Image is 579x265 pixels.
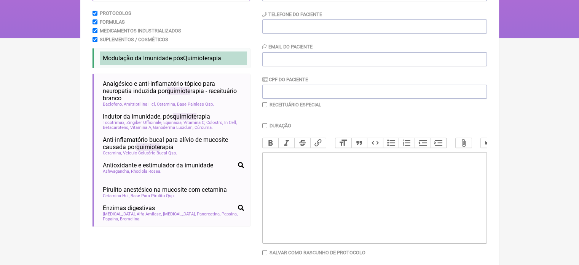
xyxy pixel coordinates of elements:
button: Code [367,138,383,148]
button: Link [310,138,326,148]
span: Alfa-Amilase [137,212,162,217]
span: quimiote [136,143,160,151]
span: Base Painless Qsp [177,102,214,107]
span: In Cell [224,120,237,125]
label: Email do Paciente [262,44,313,50]
span: Pirulito anestésico na mucosite com cetamina [103,186,227,193]
label: Suplementos / Cosméticos [100,37,168,42]
button: Heading [335,138,351,148]
span: Quimiote [183,55,207,62]
span: Pepsina [222,212,238,217]
span: Amitriptilina Hcl [124,102,156,107]
span: Analgésico e anti-inflamatório tópico para neuropatia induzida por rapia - receituário branco [103,80,244,102]
label: Telefone do Paciente [262,11,322,17]
span: Indutor da imunidade, pós rapia [103,113,210,120]
span: [MEDICAL_DATA] [163,212,196,217]
button: Increase Level [431,138,447,148]
button: Quote [351,138,367,148]
button: Bullets [383,138,399,148]
span: Zingiber Officinale [126,120,162,125]
span: Tocotrimax [103,120,125,125]
span: Baclofeno [103,102,123,107]
span: [MEDICAL_DATA] [103,212,136,217]
button: Attach Files [456,138,472,148]
label: Receituário Especial [270,102,321,108]
span: Betacaroteno [103,125,129,130]
button: Numbers [399,138,415,148]
span: Enzimas digestivas [103,204,155,212]
span: Bromelina [120,217,140,222]
label: Salvar como rascunho de Protocolo [270,250,365,255]
span: Base Para Pirulito Qsp [131,193,175,198]
span: Ganoderma Lucidum [153,125,193,130]
span: Veículo Colutório Bucal Qsp [123,151,177,156]
span: Modulação da Imunidade pós rapia [103,55,221,62]
span: Antioxidante e estimulador da imunidade [103,162,213,169]
label: Duração [270,123,291,128]
span: Rhodiola Rosea [131,169,161,174]
span: quimiote [167,87,190,95]
span: Cetamina Hcl [103,193,129,198]
span: Vitamina A [130,125,152,130]
button: Italic [278,138,294,148]
label: Medicamentos Industrializados [100,28,181,34]
label: Protocolos [100,10,131,16]
span: Cetamina [157,102,176,107]
span: Equinácia [163,120,182,125]
label: CPF do Paciente [262,77,308,82]
label: Formulas [100,19,125,25]
span: Ashwagandha [103,169,130,174]
span: Papaína [103,217,119,222]
span: Anti-inflamatório bucal para alívio de mucosite causada por rapia [103,136,244,151]
span: Colostro [206,120,223,125]
span: Pancreatina [197,212,220,217]
button: Strikethrough [294,138,310,148]
button: Undo [481,138,497,148]
button: Decrease Level [415,138,431,148]
span: Cetamina [103,151,122,156]
span: Cúrcuma [195,125,213,130]
span: quimiote [173,113,196,120]
button: Bold [263,138,279,148]
span: Vitamina C [183,120,205,125]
